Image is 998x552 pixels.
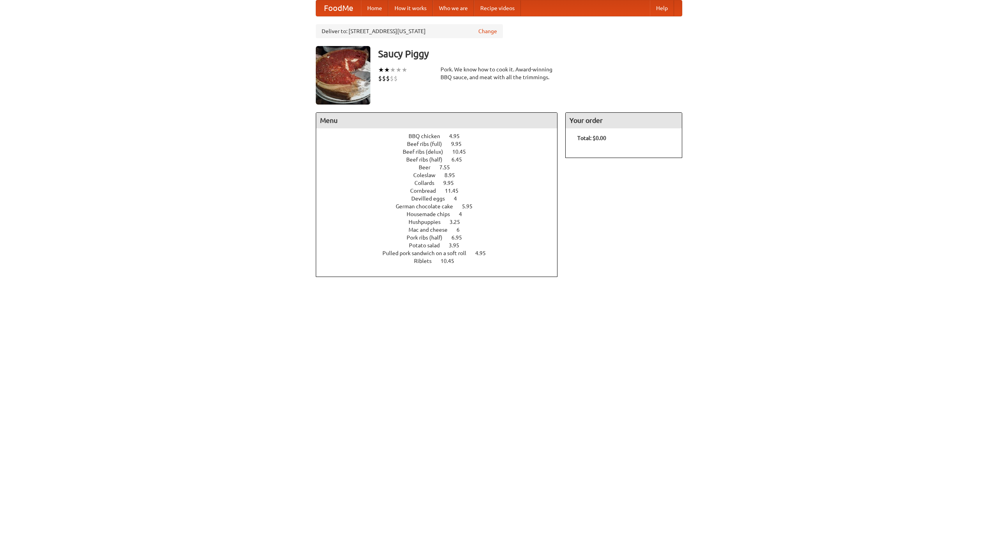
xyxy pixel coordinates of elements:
a: How it works [388,0,433,16]
a: BBQ chicken 4.95 [409,133,474,139]
a: Pulled pork sandwich on a soft roll 4.95 [382,250,500,256]
span: 9.95 [443,180,462,186]
a: Devilled eggs 4 [411,195,471,202]
li: $ [378,74,382,83]
li: $ [390,74,394,83]
span: Hushpuppies [409,219,448,225]
a: Beef ribs (full) 9.95 [407,141,476,147]
span: Housemade chips [407,211,458,217]
span: 5.95 [462,203,480,209]
a: Potato salad 3.95 [409,242,474,248]
li: $ [386,74,390,83]
span: 4 [454,195,465,202]
a: Beef ribs (delux) 10.45 [403,149,480,155]
a: Home [361,0,388,16]
li: ★ [378,66,384,74]
a: Mac and cheese 6 [409,227,474,233]
li: ★ [390,66,396,74]
span: 9.95 [451,141,469,147]
span: 8.95 [444,172,463,178]
li: $ [382,74,386,83]
span: 7.55 [439,164,458,170]
a: Beef ribs (half) 6.45 [406,156,476,163]
a: Cornbread 11.45 [410,188,473,194]
li: ★ [402,66,407,74]
span: Collards [414,180,442,186]
a: Collards 9.95 [414,180,468,186]
span: Cornbread [410,188,444,194]
span: Beef ribs (delux) [403,149,451,155]
h4: Your order [566,113,682,128]
span: 6 [457,227,467,233]
h3: Saucy Piggy [378,46,682,62]
span: Beef ribs (full) [407,141,450,147]
span: Coleslaw [413,172,443,178]
span: 6.45 [451,156,470,163]
span: BBQ chicken [409,133,448,139]
a: Who we are [433,0,474,16]
span: Potato salad [409,242,448,248]
a: Riblets 10.45 [414,258,469,264]
img: angular.jpg [316,46,370,105]
a: Recipe videos [474,0,521,16]
li: $ [394,74,398,83]
span: 4 [459,211,470,217]
span: Beef ribs (half) [406,156,450,163]
a: Coleslaw 8.95 [413,172,469,178]
a: Beer 7.55 [419,164,464,170]
a: Pork ribs (half) 6.95 [407,234,476,241]
span: Pork ribs (half) [407,234,450,241]
span: 3.25 [449,219,468,225]
a: FoodMe [316,0,361,16]
span: Pulled pork sandwich on a soft roll [382,250,474,256]
span: 4.95 [475,250,494,256]
span: 11.45 [445,188,466,194]
a: Change [478,27,497,35]
a: Hushpuppies 3.25 [409,219,474,225]
span: 10.45 [452,149,474,155]
div: Deliver to: [STREET_ADDRESS][US_STATE] [316,24,503,38]
span: 10.45 [441,258,462,264]
b: Total: $0.00 [577,135,606,141]
div: Pork. We know how to cook it. Award-winning BBQ sauce, and meat with all the trimmings. [441,66,557,81]
span: Devilled eggs [411,195,453,202]
li: ★ [384,66,390,74]
span: 6.95 [451,234,470,241]
span: Riblets [414,258,439,264]
a: Help [650,0,674,16]
span: Mac and cheese [409,227,455,233]
span: Beer [419,164,438,170]
a: Housemade chips 4 [407,211,476,217]
li: ★ [396,66,402,74]
span: German chocolate cake [396,203,461,209]
a: German chocolate cake 5.95 [396,203,487,209]
h4: Menu [316,113,557,128]
span: 3.95 [449,242,467,248]
span: 4.95 [449,133,467,139]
